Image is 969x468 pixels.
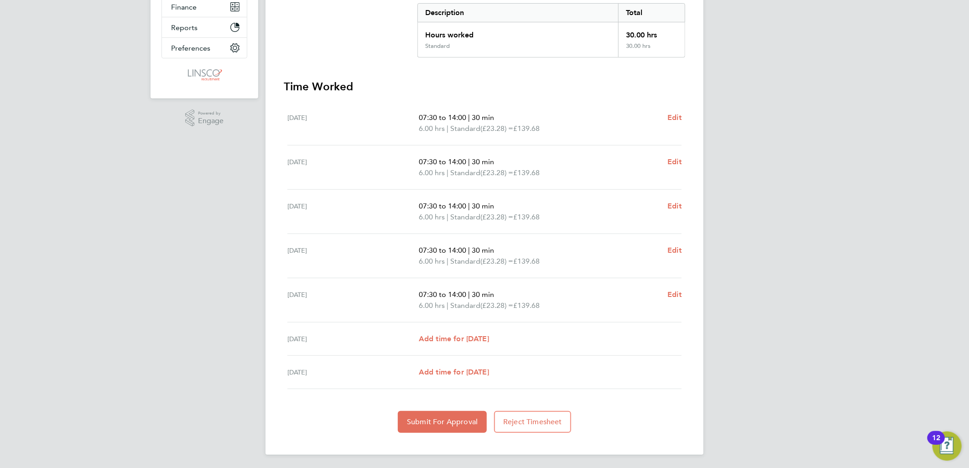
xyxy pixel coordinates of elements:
span: | [447,257,448,265]
span: (£23.28) = [480,257,513,265]
a: Edit [667,289,682,300]
span: | [447,124,448,133]
span: (£23.28) = [480,124,513,133]
span: Edit [667,290,682,299]
span: | [447,168,448,177]
a: Edit [667,156,682,167]
div: [DATE] [287,289,419,311]
span: 07:30 to 14:00 [419,113,466,122]
span: 6.00 hrs [419,124,445,133]
span: Add time for [DATE] [419,368,489,376]
span: 30 min [472,157,494,166]
button: Reports [162,17,247,37]
img: linsco-logo-retina.png [185,68,223,82]
span: | [468,157,470,166]
span: 6.00 hrs [419,257,445,265]
div: [DATE] [287,333,419,344]
span: 6.00 hrs [419,168,445,177]
span: 30 min [472,113,494,122]
span: £139.68 [513,301,540,310]
button: Submit For Approval [398,411,487,433]
div: [DATE] [287,367,419,378]
span: Engage [198,117,224,125]
a: Add time for [DATE] [419,367,489,378]
span: | [468,113,470,122]
div: [DATE] [287,112,419,134]
span: Standard [450,300,480,311]
button: Open Resource Center, 12 new notifications [933,432,962,461]
span: Submit For Approval [407,417,478,426]
span: £139.68 [513,213,540,221]
button: Reject Timesheet [494,411,571,433]
span: (£23.28) = [480,168,513,177]
span: Edit [667,246,682,255]
div: Total [618,4,685,22]
div: [DATE] [287,156,419,178]
button: Preferences [162,38,247,58]
span: 30 min [472,290,494,299]
span: 07:30 to 14:00 [419,290,466,299]
span: Add time for [DATE] [419,334,489,343]
span: £139.68 [513,168,540,177]
span: Preferences [171,44,210,52]
span: Powered by [198,109,224,117]
span: | [447,301,448,310]
span: Standard [450,256,480,267]
span: | [468,246,470,255]
div: [DATE] [287,201,419,223]
a: Powered byEngage [185,109,224,127]
div: 30.00 hrs [618,42,685,57]
span: 07:30 to 14:00 [419,157,466,166]
span: Reject Timesheet [503,417,562,426]
a: Go to home page [161,68,247,82]
span: 6.00 hrs [419,301,445,310]
div: Summary [417,3,685,57]
span: £139.68 [513,257,540,265]
span: | [468,290,470,299]
span: (£23.28) = [480,213,513,221]
span: 07:30 to 14:00 [419,246,466,255]
span: Standard [450,123,480,134]
span: 6.00 hrs [419,213,445,221]
div: Description [418,4,618,22]
div: 30.00 hrs [618,22,685,42]
span: | [468,202,470,210]
span: Edit [667,157,682,166]
span: £139.68 [513,124,540,133]
span: Edit [667,202,682,210]
a: Add time for [DATE] [419,333,489,344]
span: (£23.28) = [480,301,513,310]
a: Edit [667,112,682,123]
span: Standard [450,167,480,178]
span: Finance [171,3,197,11]
span: 30 min [472,202,494,210]
span: Edit [667,113,682,122]
a: Edit [667,245,682,256]
span: Reports [171,23,198,32]
span: 30 min [472,246,494,255]
span: | [447,213,448,221]
div: Hours worked [418,22,618,42]
span: 07:30 to 14:00 [419,202,466,210]
h3: Time Worked [284,79,685,94]
a: Edit [667,201,682,212]
div: 12 [932,438,940,450]
div: [DATE] [287,245,419,267]
div: Standard [425,42,450,50]
span: Standard [450,212,480,223]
